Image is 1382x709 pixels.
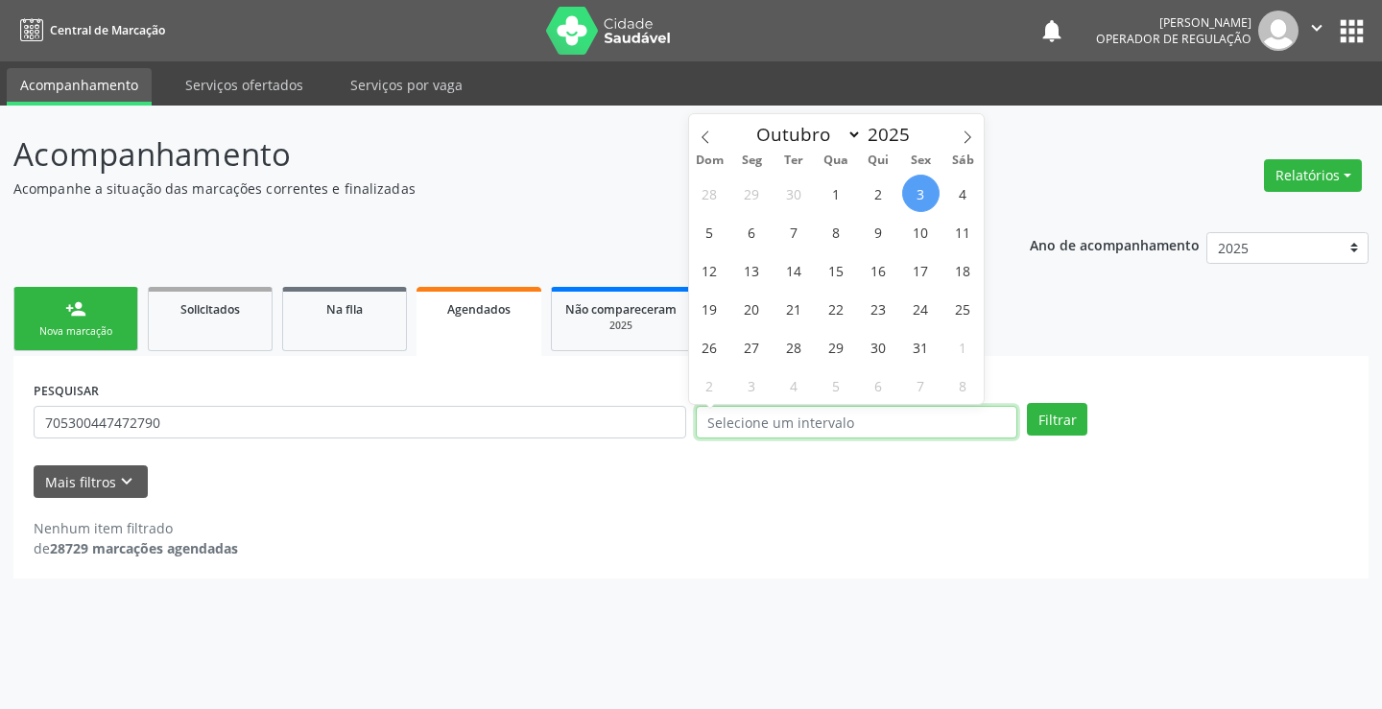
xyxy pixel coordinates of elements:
[818,251,855,289] span: Outubro 15, 2025
[1258,11,1299,51] img: img
[691,175,728,212] span: Setembro 28, 2025
[691,251,728,289] span: Outubro 12, 2025
[899,154,941,167] span: Sex
[34,406,686,438] input: Nome, CNS
[941,154,984,167] span: Sáb
[1335,14,1369,48] button: apps
[1306,17,1327,38] i: 
[944,328,982,366] span: Novembro 1, 2025
[818,366,855,404] span: Novembro 5, 2025
[691,213,728,250] span: Outubro 5, 2025
[696,406,1017,438] input: Selecione um intervalo
[902,328,940,366] span: Outubro 31, 2025
[13,130,962,178] p: Acompanhamento
[172,68,317,102] a: Serviços ofertados
[1264,159,1362,192] button: Relatórios
[944,251,982,289] span: Outubro 18, 2025
[944,290,982,327] span: Outubro 25, 2025
[733,213,771,250] span: Outubro 6, 2025
[1027,403,1087,436] button: Filtrar
[1038,17,1065,44] button: notifications
[773,154,815,167] span: Ter
[818,175,855,212] span: Outubro 1, 2025
[730,154,773,167] span: Seg
[116,471,137,492] i: keyboard_arrow_down
[7,68,152,106] a: Acompanhamento
[815,154,857,167] span: Qua
[902,213,940,250] span: Outubro 10, 2025
[733,366,771,404] span: Novembro 3, 2025
[65,298,86,319] div: person_add
[34,376,99,406] label: PESQUISAR
[565,319,677,333] div: 2025
[818,213,855,250] span: Outubro 8, 2025
[13,14,165,46] a: Central de Marcação
[337,68,476,102] a: Serviços por vaga
[447,301,511,318] span: Agendados
[1096,14,1251,31] div: [PERSON_NAME]
[775,175,813,212] span: Setembro 30, 2025
[733,175,771,212] span: Setembro 29, 2025
[50,539,238,557] strong: 28729 marcações agendadas
[1030,232,1200,256] p: Ano de acompanhamento
[691,366,728,404] span: Novembro 2, 2025
[326,301,363,318] span: Na fila
[818,290,855,327] span: Outubro 22, 2025
[689,154,731,167] span: Dom
[860,175,897,212] span: Outubro 2, 2025
[691,328,728,366] span: Outubro 26, 2025
[775,328,813,366] span: Outubro 28, 2025
[818,328,855,366] span: Outubro 29, 2025
[34,538,238,558] div: de
[860,366,897,404] span: Novembro 6, 2025
[944,366,982,404] span: Novembro 8, 2025
[902,251,940,289] span: Outubro 17, 2025
[944,175,982,212] span: Outubro 4, 2025
[775,290,813,327] span: Outubro 21, 2025
[50,22,165,38] span: Central de Marcação
[565,301,677,318] span: Não compareceram
[902,290,940,327] span: Outubro 24, 2025
[748,121,863,148] select: Month
[13,178,962,199] p: Acompanhe a situação das marcações correntes e finalizadas
[28,324,124,339] div: Nova marcação
[34,518,238,538] div: Nenhum item filtrado
[944,213,982,250] span: Outubro 11, 2025
[775,213,813,250] span: Outubro 7, 2025
[1096,31,1251,47] span: Operador de regulação
[862,122,925,147] input: Year
[180,301,240,318] span: Solicitados
[860,213,897,250] span: Outubro 9, 2025
[857,154,899,167] span: Qui
[775,251,813,289] span: Outubro 14, 2025
[733,328,771,366] span: Outubro 27, 2025
[733,290,771,327] span: Outubro 20, 2025
[34,465,148,499] button: Mais filtroskeyboard_arrow_down
[775,366,813,404] span: Novembro 4, 2025
[860,328,897,366] span: Outubro 30, 2025
[1299,11,1335,51] button: 
[733,251,771,289] span: Outubro 13, 2025
[860,251,897,289] span: Outubro 16, 2025
[691,290,728,327] span: Outubro 19, 2025
[902,366,940,404] span: Novembro 7, 2025
[860,290,897,327] span: Outubro 23, 2025
[902,175,940,212] span: Outubro 3, 2025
